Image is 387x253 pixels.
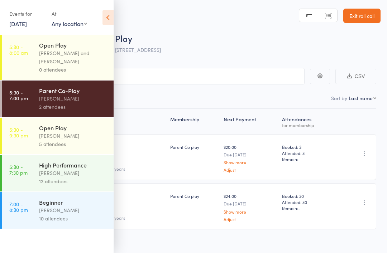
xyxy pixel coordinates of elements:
a: 5:30 -9:30 pmOpen Play[PERSON_NAME]5 attendees [2,118,114,154]
div: Open Play [39,41,107,49]
input: Search by name [11,68,305,84]
span: [STREET_ADDRESS] [115,46,161,53]
div: [PERSON_NAME] [39,169,107,177]
div: $24.00 [224,193,276,221]
div: $20.00 [224,144,276,172]
span: Booked: 30 [282,193,334,199]
div: At [52,8,87,20]
a: 5:30 -8:00 amOpen Play[PERSON_NAME] and [PERSON_NAME]0 attendees [2,35,114,80]
a: Adjust [224,167,276,172]
time: 5:30 - 7:00 pm [9,89,28,101]
a: 5:30 -7:30 pmHigh Performance[PERSON_NAME]12 attendees [2,155,114,191]
a: Show more [224,209,276,214]
span: Booked: 3 [282,144,334,150]
time: 7:00 - 8:30 pm [9,201,28,213]
div: 0 attendees [39,65,107,74]
div: Open Play [39,124,107,132]
div: for membership [282,123,334,127]
label: Sort by [331,94,347,102]
div: Any location [52,20,87,28]
div: [PERSON_NAME] [39,206,107,214]
span: Attended: 3 [282,150,334,156]
a: 5:30 -7:00 pmParent Co-Play[PERSON_NAME]2 attendees [2,81,114,117]
div: Parent Co play [170,144,218,150]
div: Membership [167,112,221,131]
div: 12 attendees [39,177,107,185]
small: Due [DATE] [224,152,276,157]
div: Events for [9,8,44,20]
span: Remain: [282,156,334,162]
time: 5:30 - 7:30 pm [9,164,28,175]
a: Exit roll call [343,9,381,23]
button: CSV [335,69,376,84]
div: Parent Co play [170,193,218,199]
span: - [298,156,300,162]
small: Due [DATE] [224,201,276,206]
div: Next Payment [221,112,279,131]
a: Adjust [224,217,276,222]
div: 2 attendees [39,103,107,111]
div: [PERSON_NAME] [39,94,107,103]
div: 5 attendees [39,140,107,148]
div: Last name [349,94,373,102]
div: Atten­dances [279,112,336,131]
span: Remain: [282,205,334,211]
div: High Performance [39,161,107,169]
time: 5:30 - 8:00 am [9,44,28,55]
time: 5:30 - 9:30 pm [9,127,28,138]
div: [PERSON_NAME] and [PERSON_NAME] [39,49,107,65]
a: [DATE] [9,20,27,28]
div: [PERSON_NAME] [39,132,107,140]
span: - [298,205,300,211]
div: Beginner [39,198,107,206]
a: Show more [224,160,276,165]
span: Attended: 30 [282,199,334,205]
div: 10 attendees [39,214,107,223]
div: Parent Co-Play [39,87,107,94]
a: 7:00 -8:30 pmBeginner[PERSON_NAME]10 attendees [2,192,114,229]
